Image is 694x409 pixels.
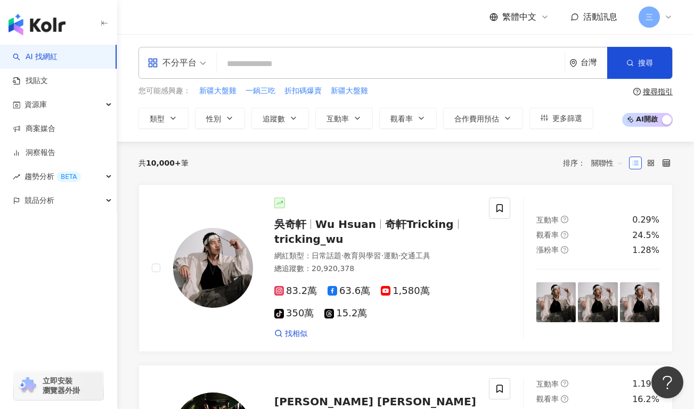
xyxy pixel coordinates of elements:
span: 類型 [150,114,165,123]
span: question-circle [561,216,568,223]
span: 奇軒Tricking [385,218,454,231]
img: post-image [536,282,576,322]
span: 性別 [206,114,221,123]
span: 立即安裝 瀏覽器外掛 [43,376,80,395]
span: appstore [148,58,158,68]
span: 觀看率 [536,395,559,403]
span: · [398,251,401,260]
button: 合作費用預估 [443,108,523,129]
span: 運動 [383,251,398,260]
span: 新疆大盤雞 [331,86,368,96]
span: 83.2萬 [274,285,317,297]
img: chrome extension [17,377,38,394]
span: [PERSON_NAME] [PERSON_NAME] [274,395,476,408]
span: · [341,251,344,260]
div: 總追蹤數 ： 20,920,378 [274,264,476,274]
button: 類型 [138,108,189,129]
button: 更多篩選 [529,108,593,129]
button: 一鍋三吃 [245,85,276,97]
iframe: Help Scout Beacon - Open [651,366,683,398]
button: 新疆大盤雞 [330,85,369,97]
span: 吳奇軒 [274,218,306,231]
span: 三 [646,11,653,23]
a: 洞察報告 [13,148,55,158]
span: question-circle [633,88,641,95]
span: 資源庫 [25,93,47,117]
span: · [381,251,383,260]
span: 漲粉率 [536,246,559,254]
span: 互動率 [536,216,559,224]
img: logo [9,14,66,35]
a: 找貼文 [13,76,48,86]
span: question-circle [561,246,568,253]
span: tricking_wu [274,233,344,246]
span: 活動訊息 [583,12,617,22]
div: 台灣 [581,58,607,67]
button: 追蹤數 [251,108,309,129]
div: BETA [56,171,81,182]
span: 競品分析 [25,189,54,212]
span: question-circle [561,380,568,387]
span: 日常話題 [312,251,341,260]
span: 1,580萬 [381,285,430,297]
button: 性別 [195,108,245,129]
div: 1.19% [632,378,659,390]
span: 合作費用預估 [454,114,499,123]
button: 觀看率 [379,108,437,129]
span: 追蹤數 [263,114,285,123]
img: post-image [620,282,659,322]
span: 趨勢分析 [25,165,81,189]
span: 折扣碼爆賣 [284,86,322,96]
span: 新疆大盤雞 [199,86,236,96]
div: 不分平台 [148,54,197,71]
span: 搜尋 [638,59,653,67]
span: environment [569,59,577,67]
span: 互動率 [536,380,559,388]
span: 10,000+ [146,159,181,167]
span: 交通工具 [401,251,430,260]
span: 您可能感興趣： [138,86,191,96]
span: 一鍋三吃 [246,86,275,96]
div: 0.29% [632,214,659,226]
div: 排序： [563,154,629,171]
span: 350萬 [274,308,314,319]
a: KOL Avatar吳奇軒Wu Hsuan奇軒Trickingtricking_wu網紅類型：日常話題·教育與學習·運動·交通工具總追蹤數：20,920,37883.2萬63.6萬1,580萬3... [138,184,673,353]
div: 1.28% [632,244,659,256]
button: 新疆大盤雞 [199,85,237,97]
span: 找相似 [285,329,307,339]
span: question-circle [561,231,568,239]
button: 搜尋 [607,47,672,79]
span: 互動率 [326,114,349,123]
span: rise [13,173,20,181]
div: 網紅類型 ： [274,251,476,261]
span: 更多篩選 [552,114,582,122]
div: 24.5% [632,230,659,241]
div: 搜尋指引 [643,87,673,96]
a: searchAI 找網紅 [13,52,58,62]
a: 找相似 [274,329,307,339]
span: 繁體中文 [502,11,536,23]
span: Wu Hsuan [315,218,376,231]
a: 商案媒合 [13,124,55,134]
button: 互動率 [315,108,373,129]
div: 共 筆 [138,159,189,167]
span: 15.2萬 [324,308,367,319]
span: question-circle [561,395,568,403]
img: post-image [578,282,617,322]
img: KOL Avatar [173,228,253,308]
button: 折扣碼爆賣 [284,85,322,97]
span: 觀看率 [536,231,559,239]
div: 16.2% [632,394,659,405]
span: 63.6萬 [328,285,370,297]
span: 觀看率 [390,114,413,123]
span: 關聯性 [591,154,623,171]
a: chrome extension立即安裝 瀏覽器外掛 [14,371,103,400]
span: 教育與學習 [344,251,381,260]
